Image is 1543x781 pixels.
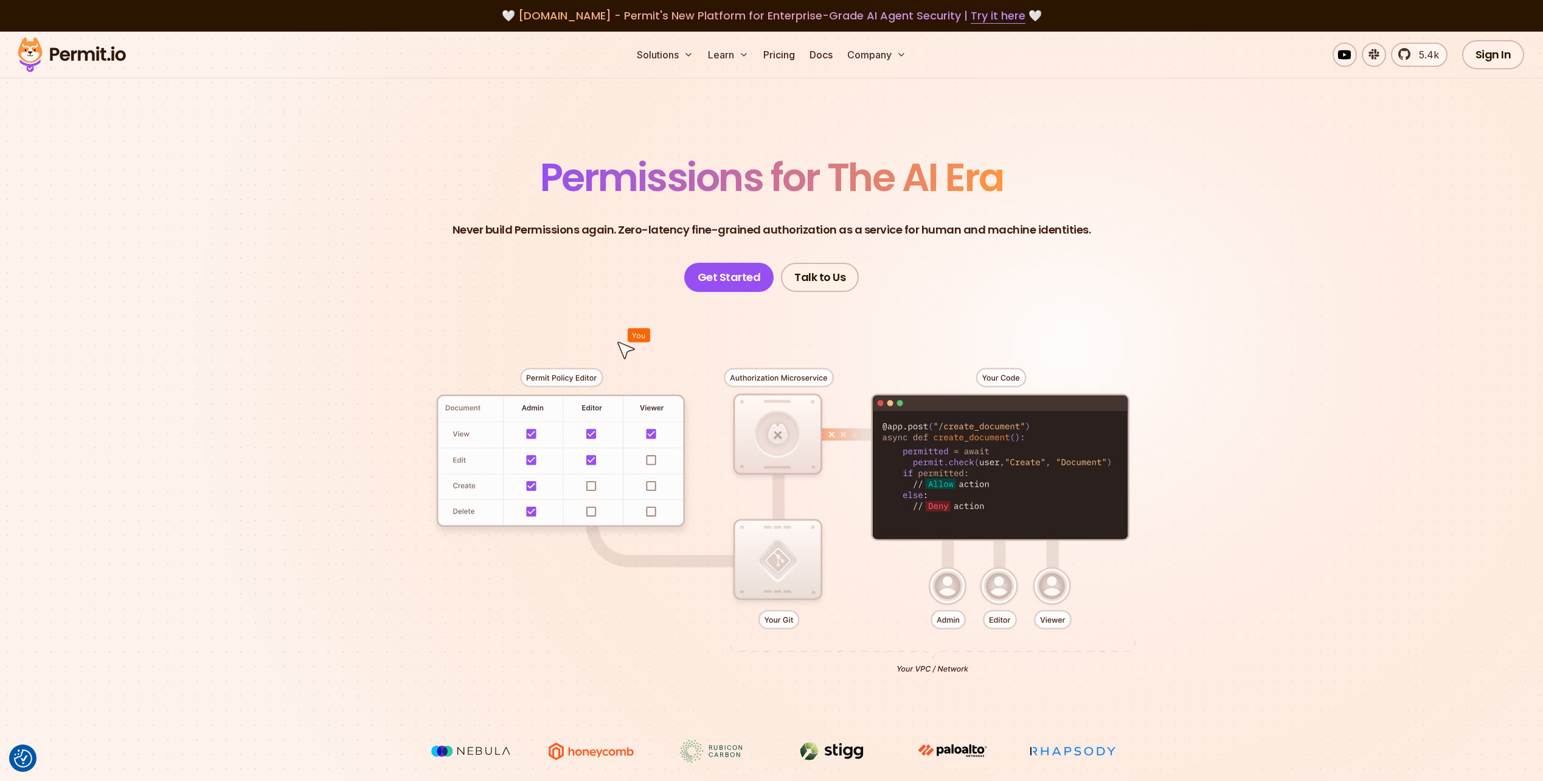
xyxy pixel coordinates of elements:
[632,43,698,67] button: Solutions
[842,43,911,67] button: Company
[425,740,516,763] img: Nebula
[14,749,32,768] img: Revisit consent button
[758,43,800,67] a: Pricing
[12,34,131,75] img: Permit logo
[684,263,774,292] a: Get Started
[703,43,754,67] button: Learn
[781,263,859,292] a: Talk to Us
[14,749,32,768] button: Consent Preferences
[971,8,1025,24] a: Try it here
[1412,47,1439,62] span: 5.4k
[518,8,1025,23] span: [DOMAIN_NAME] - Permit's New Platform for Enterprise-Grade AI Agent Security |
[786,740,878,763] img: Stigg
[666,740,757,763] img: Rubicon
[546,740,637,763] img: Honeycomb
[540,150,1004,204] span: Permissions for The AI Era
[452,221,1091,238] p: Never build Permissions again. Zero-latency fine-grained authorization as a service for human and...
[907,740,998,762] img: paloalto
[29,7,1514,24] div: 🤍 🤍
[1462,40,1525,69] a: Sign In
[805,43,837,67] a: Docs
[1391,43,1448,67] a: 5.4k
[1027,740,1118,763] img: Rhapsody Health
